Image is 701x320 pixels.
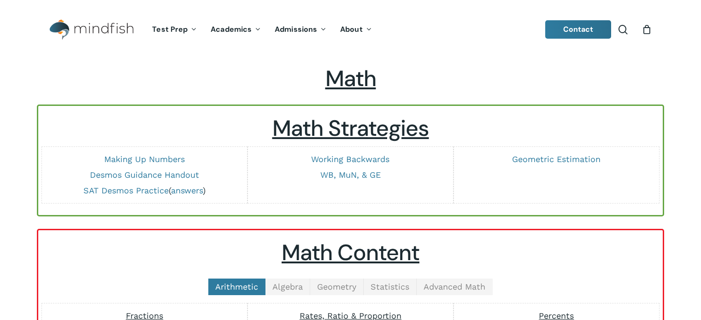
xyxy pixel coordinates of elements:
a: Contact [545,20,612,39]
iframe: Chatbot [492,252,688,307]
a: Geometry [310,279,364,295]
a: WB, MuN, & GE [320,170,381,180]
a: Algebra [265,279,310,295]
a: Advanced Math [417,279,493,295]
a: About [333,26,379,34]
span: Contact [563,24,594,34]
span: Advanced Math [424,282,485,291]
a: Making Up Numbers [104,154,185,164]
a: Academics [204,26,268,34]
p: ( ) [47,185,242,196]
a: Cart [642,24,652,35]
a: Admissions [268,26,333,34]
span: Statistics [371,282,409,291]
span: About [340,24,363,34]
u: Math Content [282,238,419,267]
header: Main Menu [37,12,664,47]
span: Admissions [275,24,317,34]
u: Math Strategies [272,114,429,143]
a: Geometric Estimation [512,154,601,164]
nav: Main Menu [145,12,378,47]
span: Algebra [272,282,303,291]
a: SAT Desmos Practice [83,186,169,195]
a: Test Prep [145,26,204,34]
a: Desmos Guidance Handout [90,170,199,180]
span: Geometry [317,282,356,291]
a: answers [171,186,203,195]
span: Math [325,64,376,93]
span: Arithmetic [215,282,258,291]
a: Statistics [364,279,417,295]
a: Working Backwards [311,154,389,164]
span: Test Prep [152,24,188,34]
span: Academics [211,24,252,34]
a: Arithmetic [208,279,265,295]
